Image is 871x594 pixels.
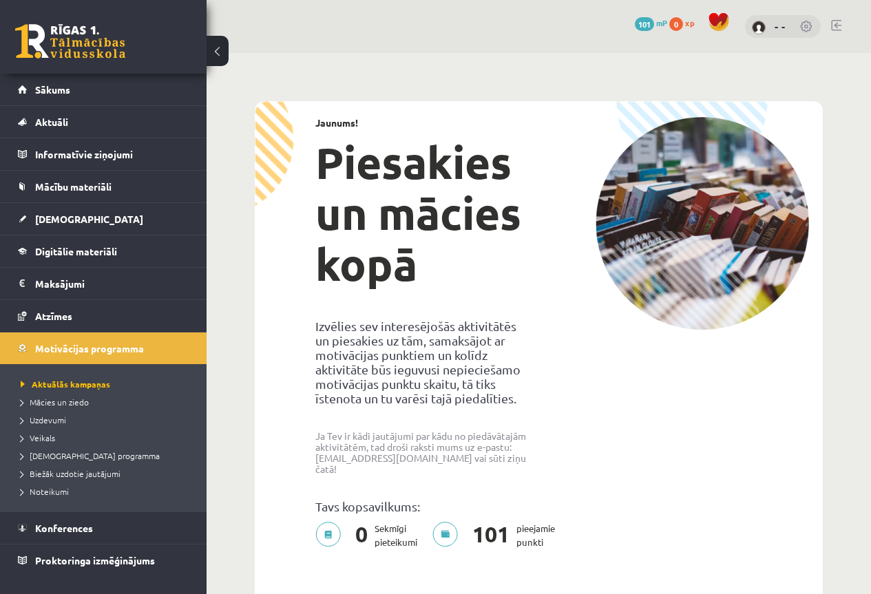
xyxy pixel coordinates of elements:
[35,342,144,354] span: Motivācijas programma
[18,203,189,235] a: [DEMOGRAPHIC_DATA]
[315,116,358,129] strong: Jaunums!
[35,245,117,257] span: Digitālie materiāli
[15,24,125,59] a: Rīgas 1. Tālmācības vidusskola
[21,485,193,498] a: Noteikumi
[21,396,193,408] a: Mācies un ziedo
[315,522,426,549] p: Sekmīgi pieteikumi
[18,512,189,544] a: Konferences
[35,310,72,322] span: Atzīmes
[752,21,766,34] img: - -
[18,106,189,138] a: Aktuāli
[315,430,529,474] p: Ja Tev ir kādi jautājumi par kādu no piedāvātajām aktivitātēm, tad droši raksti mums uz e-pastu: ...
[18,235,189,267] a: Digitālie materiāli
[18,332,189,364] a: Motivācijas programma
[35,138,189,170] legend: Informatīvie ziņojumi
[35,180,112,193] span: Mācību materiāli
[18,74,189,105] a: Sākums
[18,171,189,202] a: Mācību materiāli
[596,117,809,330] img: campaign-image-1c4f3b39ab1f89d1fca25a8facaab35ebc8e40cf20aedba61fd73fb4233361ac.png
[21,379,110,390] span: Aktuālās kampaņas
[21,432,193,444] a: Veikals
[35,268,189,299] legend: Maksājumi
[669,17,683,31] span: 0
[21,468,120,479] span: Biežāk uzdotie jautājumi
[18,138,189,170] a: Informatīvie ziņojumi
[21,467,193,480] a: Biežāk uzdotie jautājumi
[775,19,786,33] a: - -
[685,17,694,28] span: xp
[21,378,193,390] a: Aktuālās kampaņas
[21,449,193,462] a: [DEMOGRAPHIC_DATA] programma
[656,17,667,28] span: mP
[465,522,516,549] span: 101
[315,319,529,405] p: Izvēlies sev interesējošās aktivitātēs un piesakies uz tām, samaksājot ar motivācijas punktiem un...
[348,522,375,549] span: 0
[21,450,160,461] span: [DEMOGRAPHIC_DATA] programma
[21,486,69,497] span: Noteikumi
[21,432,55,443] span: Veikals
[21,396,89,407] span: Mācies un ziedo
[635,17,654,31] span: 101
[35,522,93,534] span: Konferences
[635,17,667,28] a: 101 mP
[21,414,193,426] a: Uzdevumi
[432,522,563,549] p: pieejamie punkti
[21,414,66,425] span: Uzdevumi
[18,268,189,299] a: Maksājumi
[35,213,143,225] span: [DEMOGRAPHIC_DATA]
[669,17,701,28] a: 0 xp
[315,499,529,513] p: Tavs kopsavilkums:
[35,554,155,566] span: Proktoringa izmēģinājums
[315,137,529,290] h1: Piesakies un mācies kopā
[18,544,189,576] a: Proktoringa izmēģinājums
[18,300,189,332] a: Atzīmes
[35,116,68,128] span: Aktuāli
[35,83,70,96] span: Sākums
